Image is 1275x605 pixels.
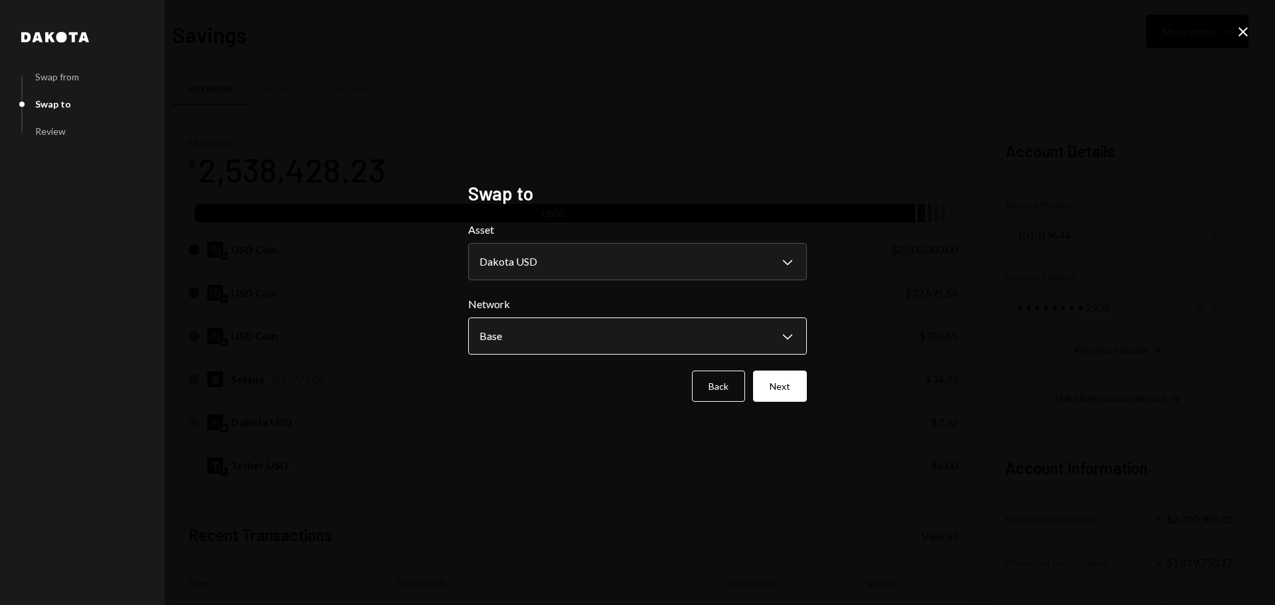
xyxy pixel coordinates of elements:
[468,181,807,207] h2: Swap to
[35,98,71,110] div: Swap to
[35,126,66,137] div: Review
[468,222,807,238] label: Asset
[468,296,807,312] label: Network
[692,371,745,402] button: Back
[35,71,79,82] div: Swap from
[468,243,807,280] button: Asset
[753,371,807,402] button: Next
[468,317,807,355] button: Network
